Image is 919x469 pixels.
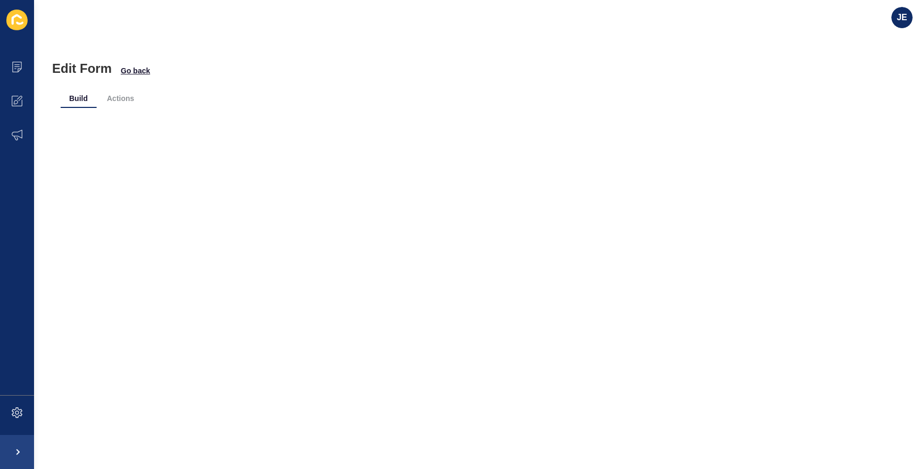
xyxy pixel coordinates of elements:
[897,12,907,23] span: JE
[52,61,112,76] h1: Edit Form
[120,65,151,76] button: Go back
[61,89,96,108] li: Build
[98,89,143,108] li: Actions
[121,65,150,76] span: Go back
